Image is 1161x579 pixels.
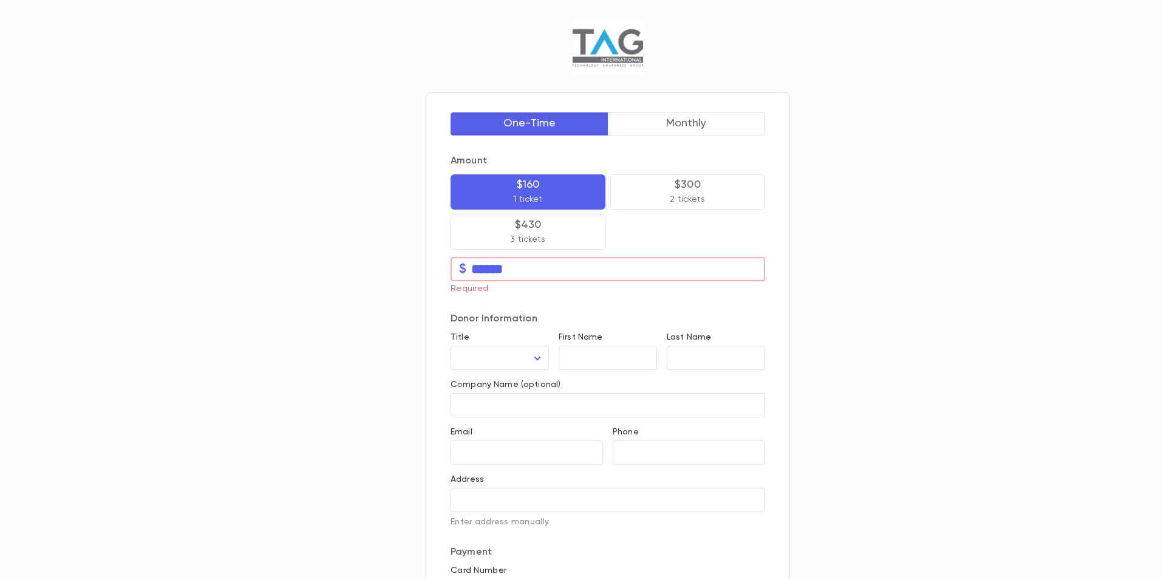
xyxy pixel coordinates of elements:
[510,233,545,245] p: 3 tickets
[451,475,484,484] label: Address
[670,193,705,205] p: 2 tickets
[451,546,765,558] p: Payment
[667,332,711,342] label: Last Name
[675,179,701,191] p: $300
[451,112,608,135] button: One-Time
[559,332,602,342] label: First Name
[459,263,466,275] p: $
[451,566,765,575] p: Card Number
[451,284,757,293] p: Required
[451,346,549,370] div: ​
[513,193,542,205] p: 1 ticket
[451,427,472,437] label: Email
[451,214,605,250] button: $4303 tickets
[451,380,560,389] label: Company Name (optional)
[451,155,765,167] p: Amount
[451,332,469,342] label: Title
[610,174,765,210] button: $3002 tickets
[517,179,540,191] p: $160
[451,517,765,527] p: Enter address manually
[608,112,766,135] button: Monthly
[451,174,605,210] button: $1601 ticket
[613,427,639,437] label: Phone
[515,219,542,231] p: $430
[573,19,642,74] img: Logo
[451,313,765,325] p: Donor Information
